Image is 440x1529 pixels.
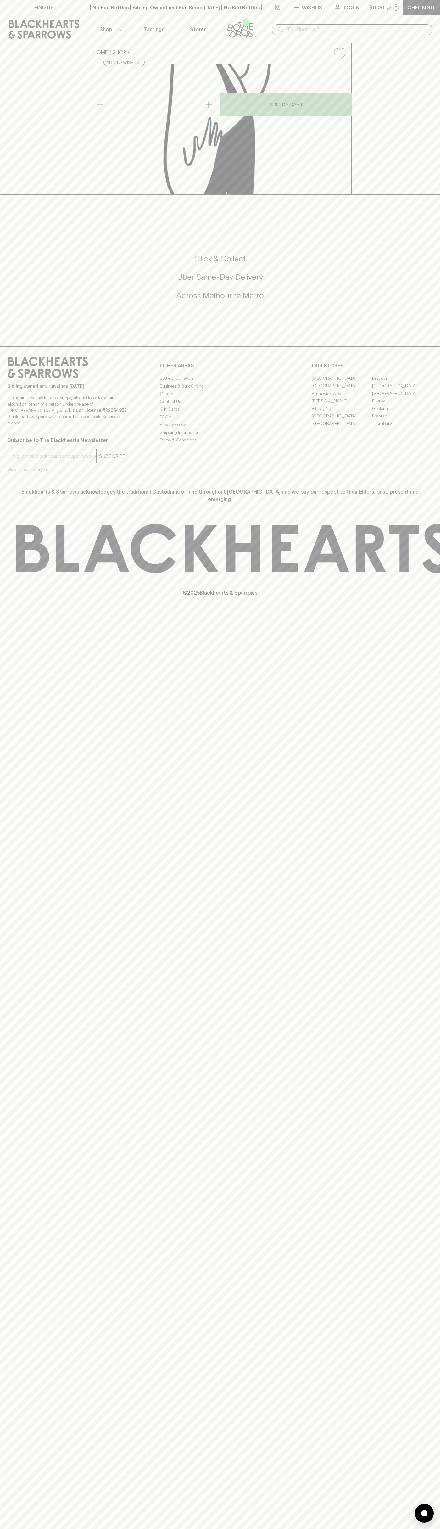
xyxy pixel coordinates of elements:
[331,46,349,62] button: Add to wishlist
[160,406,281,413] a: Gift Cards
[369,4,384,11] p: $0.00
[395,6,397,9] p: 0
[372,389,432,397] a: [GEOGRAPHIC_DATA]
[344,4,359,11] p: Login
[372,412,432,420] a: Prahran
[190,25,206,33] p: Stores
[144,25,164,33] p: Tastings
[302,4,326,11] p: Wishlist
[103,59,145,66] button: Add to wishlist
[8,272,432,282] h5: Uber Same-Day Delivery
[69,408,127,413] strong: Liquor License #32064953
[160,421,281,428] a: Privacy Policy
[8,467,128,473] p: We will never spam you
[372,405,432,412] a: Geelong
[372,420,432,427] a: Thornbury
[13,451,96,461] input: e.g. jane@blackheartsandsparrows.com.au
[99,452,125,460] p: SUBSCRIBE
[88,15,132,43] button: Shop
[176,15,220,43] a: Stores
[220,93,352,116] button: ADD TO CART
[99,25,112,33] p: Shop
[312,397,372,405] a: [PERSON_NAME]
[160,398,281,405] a: Contact Us
[160,428,281,436] a: Shipping Information
[160,382,281,390] a: Business & Bulk Gifting
[372,397,432,405] a: Fitzroy
[372,374,432,382] a: Braddon
[93,49,108,55] a: HOME
[8,290,432,301] h5: Across Melbourne Metro
[8,228,432,334] div: Call to action block
[113,49,126,55] a: SHOP
[312,412,372,420] a: [GEOGRAPHIC_DATA]
[160,436,281,444] a: Terms & Conditions
[160,390,281,398] a: Careers
[88,64,351,194] img: Fonseca Late Bottled Vintage 2018 750ml
[34,4,54,11] p: FIND US
[312,374,372,382] a: [GEOGRAPHIC_DATA]
[132,15,176,43] a: Tastings
[8,395,128,426] p: It is against the law to sell or supply alcohol to, or to obtain alcohol on behalf of a person un...
[269,101,303,108] p: ADD TO CART
[312,389,372,397] a: Brunswick West
[160,362,281,369] p: OTHER AREAS
[8,383,128,389] p: Sibling owned and run since [DATE]
[372,382,432,389] a: [GEOGRAPHIC_DATA]
[8,254,432,264] h5: Click & Collect
[97,449,128,463] button: SUBSCRIBE
[312,362,432,369] p: OUR STORES
[312,382,372,389] a: [GEOGRAPHIC_DATA]
[407,4,436,11] p: Checkout
[160,375,281,382] a: Bottle Drop FAQ's
[421,1510,427,1516] img: bubble-icon
[312,420,372,427] a: [GEOGRAPHIC_DATA]
[12,488,428,503] p: Blackhearts & Sparrows acknowledges the traditional Custodians of land throughout [GEOGRAPHIC_DAT...
[287,25,427,35] input: Try "Pinot noir"
[8,436,128,444] p: Subscribe to The Blackhearts Newsletter
[160,413,281,421] a: FAQ's
[312,405,372,412] a: Fitzroy North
